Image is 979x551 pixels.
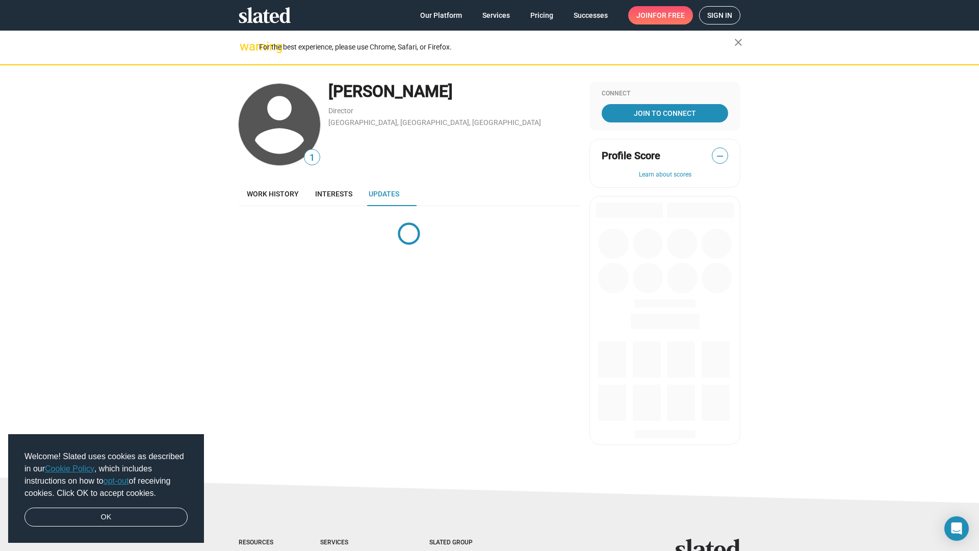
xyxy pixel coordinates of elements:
span: — [712,149,728,163]
span: Interests [315,190,352,198]
a: opt-out [104,477,129,485]
div: For the best experience, please use Chrome, Safari, or Firefox. [259,40,734,54]
a: dismiss cookie message [24,508,188,527]
span: Services [482,6,510,24]
span: for free [653,6,685,24]
a: Join To Connect [602,104,728,122]
a: Pricing [522,6,561,24]
a: Director [328,107,353,115]
a: Cookie Policy [45,464,94,473]
span: Welcome! Slated uses cookies as described in our , which includes instructions on how to of recei... [24,450,188,499]
mat-icon: warning [240,40,252,53]
a: Interests [307,182,360,206]
span: Our Platform [420,6,462,24]
a: [GEOGRAPHIC_DATA], [GEOGRAPHIC_DATA], [GEOGRAPHIC_DATA] [328,118,541,127]
a: Work history [239,182,307,206]
span: Join [636,6,685,24]
div: Slated Group [429,539,499,547]
span: 1 [304,151,320,165]
span: Updates [369,190,399,198]
a: Joinfor free [628,6,693,24]
div: [PERSON_NAME] [328,81,579,103]
a: Our Platform [412,6,470,24]
div: Connect [602,90,728,98]
span: Sign in [707,7,732,24]
button: Learn about scores [602,171,728,179]
span: Join To Connect [604,104,726,122]
div: Open Intercom Messenger [944,516,969,541]
a: Updates [360,182,407,206]
div: Services [320,539,389,547]
a: Services [474,6,518,24]
mat-icon: close [732,36,744,48]
a: Sign in [699,6,740,24]
span: Successes [574,6,608,24]
span: Work history [247,190,299,198]
span: Pricing [530,6,553,24]
a: Successes [565,6,616,24]
span: Profile Score [602,149,660,163]
div: Resources [239,539,279,547]
div: cookieconsent [8,434,204,543]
